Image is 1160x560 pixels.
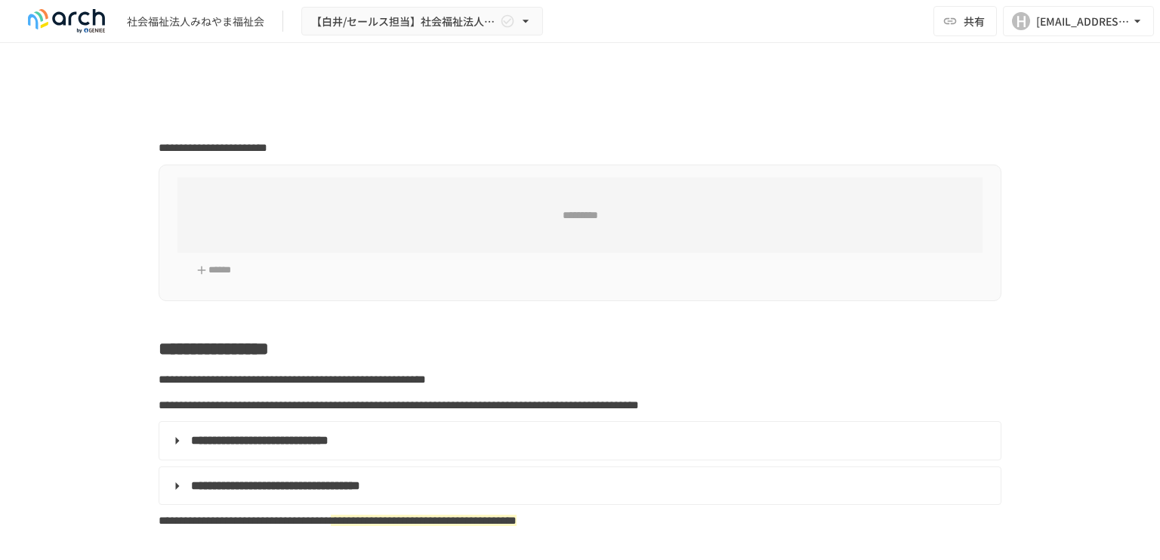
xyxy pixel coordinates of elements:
[933,6,997,36] button: 共有
[1012,12,1030,30] div: H
[127,14,264,29] div: 社会福祉法人みねやま福祉会
[311,12,497,31] span: 【白井/セールス担当】社会福祉法人みねやま福祉会様_初期設定サポート
[301,7,543,36] button: 【白井/セールス担当】社会福祉法人みねやま福祉会様_初期設定サポート
[964,13,985,29] span: 共有
[18,9,115,33] img: logo-default@2x-9cf2c760.svg
[1003,6,1154,36] button: H[EMAIL_ADDRESS][DOMAIN_NAME]
[1036,12,1130,31] div: [EMAIL_ADDRESS][DOMAIN_NAME]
